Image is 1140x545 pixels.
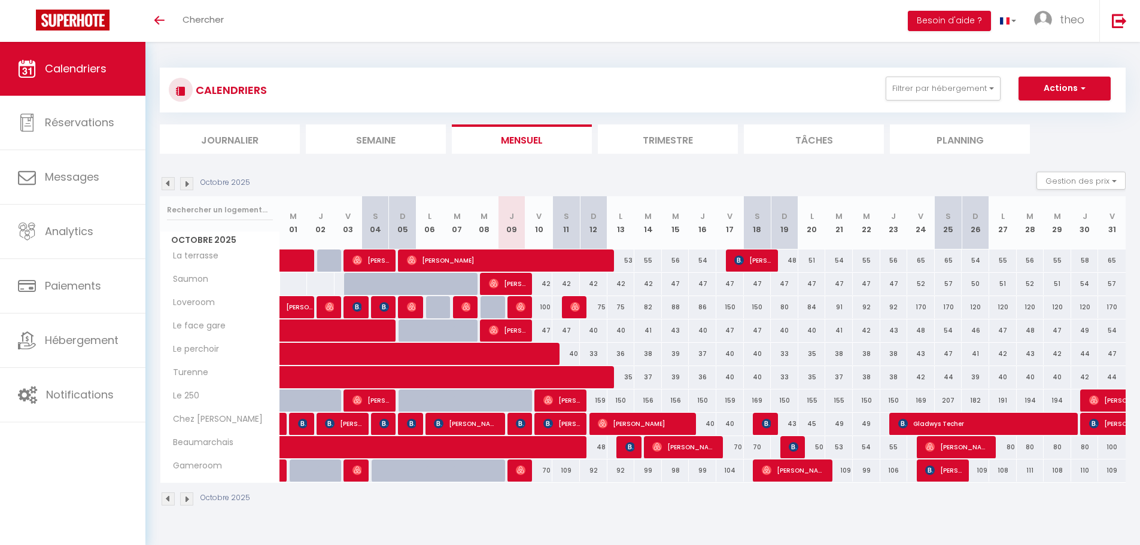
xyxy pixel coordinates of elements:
div: 48 [771,249,798,272]
div: 38 [634,343,662,365]
div: 42 [907,366,935,388]
div: 42 [552,273,580,295]
span: Le perchoir [162,343,222,356]
div: 47 [771,273,798,295]
div: 80 [989,436,1017,458]
div: 47 [744,319,771,342]
div: 40 [771,319,798,342]
div: 42 [1071,366,1099,388]
th: 02 [307,196,335,249]
div: 75 [580,296,607,318]
div: 170 [1098,296,1126,318]
th: 14 [634,196,662,249]
div: 42 [580,273,607,295]
div: 33 [771,343,798,365]
div: 43 [1017,343,1044,365]
abbr: L [1001,211,1005,222]
div: 109 [825,459,853,482]
abbr: S [755,211,760,222]
div: 99 [689,459,716,482]
div: 56 [1017,249,1044,272]
span: Chercher [183,13,224,26]
span: [PERSON_NAME] [543,412,580,435]
th: 27 [989,196,1017,249]
div: 40 [716,413,744,435]
th: 13 [607,196,635,249]
div: 38 [853,343,880,365]
div: 55 [634,249,662,272]
th: 04 [361,196,389,249]
abbr: M [290,211,297,222]
span: Saumon [162,273,211,286]
span: Beaumarchais [162,436,236,449]
div: 42 [525,273,553,295]
div: 80 [771,296,798,318]
span: [PERSON_NAME] [925,436,989,458]
th: 07 [443,196,471,249]
abbr: L [619,211,622,222]
div: 50 [962,273,989,295]
div: 47 [689,273,716,295]
div: 44 [1098,366,1126,388]
div: 120 [962,296,989,318]
div: 120 [989,296,1017,318]
div: 40 [989,366,1017,388]
div: 156 [662,389,689,412]
abbr: M [672,211,679,222]
div: 92 [580,459,607,482]
span: [PERSON_NAME] [489,272,525,295]
div: 40 [689,413,716,435]
button: Actions [1019,77,1111,101]
abbr: S [946,211,951,222]
abbr: M [481,211,488,222]
div: 48 [907,319,935,342]
div: 58 [1071,249,1099,272]
div: 41 [634,319,662,342]
abbr: M [454,211,461,222]
span: Messages [45,169,99,184]
span: [PERSON_NAME] [379,412,388,435]
div: 51 [798,249,826,272]
div: 169 [744,389,771,412]
div: 191 [989,389,1017,412]
div: 150 [744,296,771,318]
div: 194 [1017,389,1044,412]
img: logout [1112,13,1127,28]
div: 54 [1098,319,1126,342]
span: Paiements [45,278,101,293]
div: 120 [1044,296,1071,318]
div: 52 [907,273,935,295]
img: Super Booking [36,10,110,31]
span: [PERSON_NAME] [379,296,388,318]
abbr: S [373,211,378,222]
div: 109 [552,459,580,482]
abbr: V [345,211,351,222]
img: ... [1034,11,1052,29]
div: 35 [798,366,826,388]
li: Semaine [306,124,446,154]
div: 65 [907,249,935,272]
abbr: M [1026,211,1033,222]
abbr: V [1109,211,1115,222]
span: [PERSON_NAME] [298,412,307,435]
div: 70 [716,436,744,458]
th: 15 [662,196,689,249]
div: 56 [880,249,908,272]
abbr: J [509,211,514,222]
div: 36 [689,366,716,388]
span: [PERSON_NAME] [570,296,579,318]
abbr: J [1083,211,1087,222]
th: 12 [580,196,607,249]
span: El moueden [PERSON_NAME] [789,436,798,458]
div: 33 [771,366,798,388]
div: 46 [962,319,989,342]
input: Rechercher un logement... [167,199,273,221]
div: 54 [1071,273,1099,295]
th: 08 [471,196,498,249]
div: 49 [1071,319,1099,342]
span: Le face gare [162,319,229,333]
div: 40 [607,319,635,342]
div: 207 [935,389,962,412]
span: [PERSON_NAME] [286,290,314,312]
div: 150 [689,389,716,412]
